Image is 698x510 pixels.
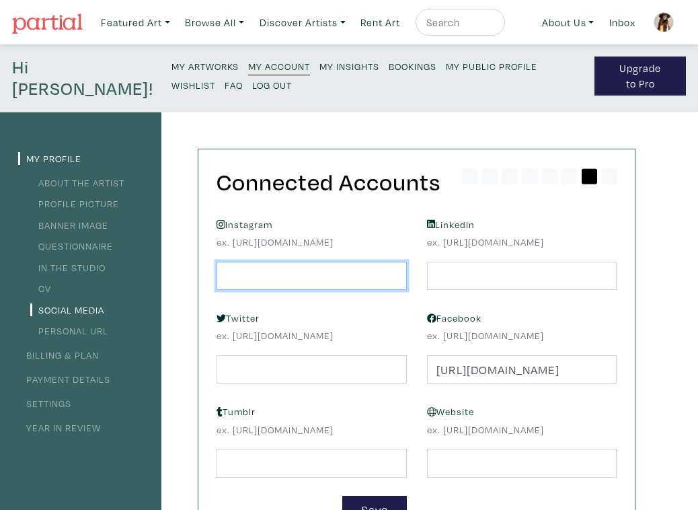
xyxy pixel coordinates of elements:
[389,57,436,75] a: Bookings
[389,60,436,73] small: Bookings
[446,57,537,75] a: My Public Profile
[248,57,310,75] a: My Account
[427,328,617,343] small: ex. [URL][DOMAIN_NAME]
[30,282,51,295] a: CV
[179,9,250,36] a: Browse All
[171,57,239,75] a: My Artworks
[12,57,153,100] h4: Hi [PERSON_NAME]!
[252,79,292,92] small: Log Out
[30,219,108,231] a: Banner Image
[427,217,475,232] label: LinkedIn
[217,423,407,437] small: ex. [URL][DOMAIN_NAME]
[252,75,292,94] a: Log Out
[18,397,71,410] a: Settings
[171,79,215,92] small: Wishlist
[425,14,492,31] input: Search
[427,423,617,437] small: ex. [URL][DOMAIN_NAME]
[18,421,101,434] a: Year in Review
[319,60,379,73] small: My Insights
[217,328,407,343] small: ex. [URL][DOMAIN_NAME]
[30,176,124,189] a: About the Artist
[254,9,352,36] a: Discover Artists
[171,60,239,73] small: My Artworks
[427,235,617,250] small: ex. [URL][DOMAIN_NAME]
[217,217,272,232] label: Instagram
[30,324,108,337] a: Personal URL
[536,9,600,36] a: About Us
[30,240,113,252] a: Questionnaire
[217,168,617,196] h2: Connected Accounts
[30,197,119,210] a: Profile Picture
[446,60,537,73] small: My Public Profile
[225,75,243,94] a: FAQ
[217,404,256,419] label: Tumblr
[427,311,481,326] label: Facebook
[18,373,110,386] a: Payment Details
[603,9,642,36] a: Inbox
[171,75,215,94] a: Wishlist
[594,57,686,96] a: Upgrade to Pro
[225,79,243,92] small: FAQ
[95,9,176,36] a: Featured Art
[654,12,674,32] img: phpThumb.php
[217,235,407,250] small: ex. [URL][DOMAIN_NAME]
[427,404,474,419] label: Website
[354,9,406,36] a: Rent Art
[30,303,104,316] a: Social Media
[18,349,99,361] a: Billing & Plan
[30,261,106,274] a: In the Studio
[18,152,81,165] a: My Profile
[248,60,310,73] small: My Account
[319,57,379,75] a: My Insights
[217,311,260,326] label: Twitter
